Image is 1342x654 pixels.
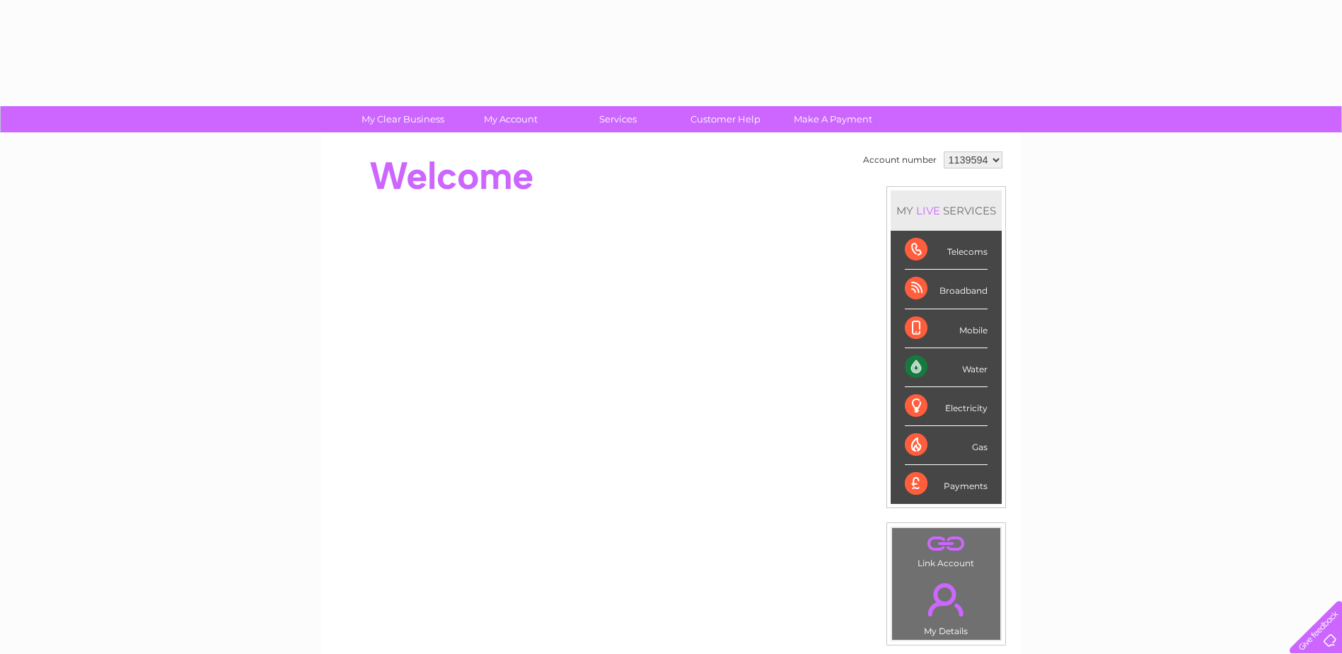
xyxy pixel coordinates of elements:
[891,571,1001,641] td: My Details
[896,532,997,556] a: .
[905,426,988,465] div: Gas
[345,106,461,132] a: My Clear Business
[860,148,940,172] td: Account number
[905,309,988,348] div: Mobile
[905,465,988,503] div: Payments
[905,348,988,387] div: Water
[905,270,988,309] div: Broadband
[891,190,1002,231] div: MY SERVICES
[896,575,997,624] a: .
[891,527,1001,572] td: Link Account
[905,231,988,270] div: Telecoms
[913,204,943,217] div: LIVE
[775,106,891,132] a: Make A Payment
[667,106,784,132] a: Customer Help
[452,106,569,132] a: My Account
[560,106,676,132] a: Services
[905,387,988,426] div: Electricity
